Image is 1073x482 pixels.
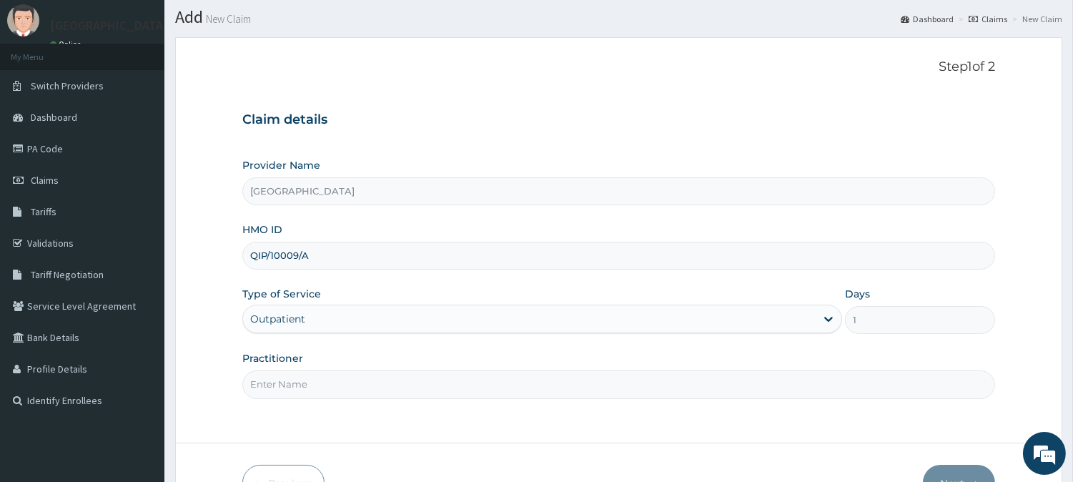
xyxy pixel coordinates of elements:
input: Enter Name [242,370,995,398]
textarea: Type your message and hit 'Enter' [7,326,272,376]
label: HMO ID [242,222,282,237]
div: Minimize live chat window [234,7,269,41]
input: Enter HMO ID [242,242,995,270]
img: User Image [7,4,39,36]
small: New Claim [203,14,251,24]
li: New Claim [1009,13,1062,25]
p: [GEOGRAPHIC_DATA] [50,19,168,32]
div: Outpatient [250,312,305,326]
label: Type of Service [242,287,321,301]
span: Tariffs [31,205,56,218]
a: Online [50,39,84,49]
span: Dashboard [31,111,77,124]
label: Provider Name [242,158,320,172]
img: d_794563401_company_1708531726252_794563401 [26,72,58,107]
a: Claims [969,13,1007,25]
h1: Add [175,8,1062,26]
span: Switch Providers [31,79,104,92]
h3: Claim details [242,112,995,128]
label: Days [845,287,870,301]
p: Step 1 of 2 [242,59,995,75]
a: Dashboard [901,13,954,25]
span: We're online! [83,148,197,292]
div: Chat with us now [74,80,240,99]
span: Claims [31,174,59,187]
label: Practitioner [242,351,303,365]
span: Tariff Negotiation [31,268,104,281]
